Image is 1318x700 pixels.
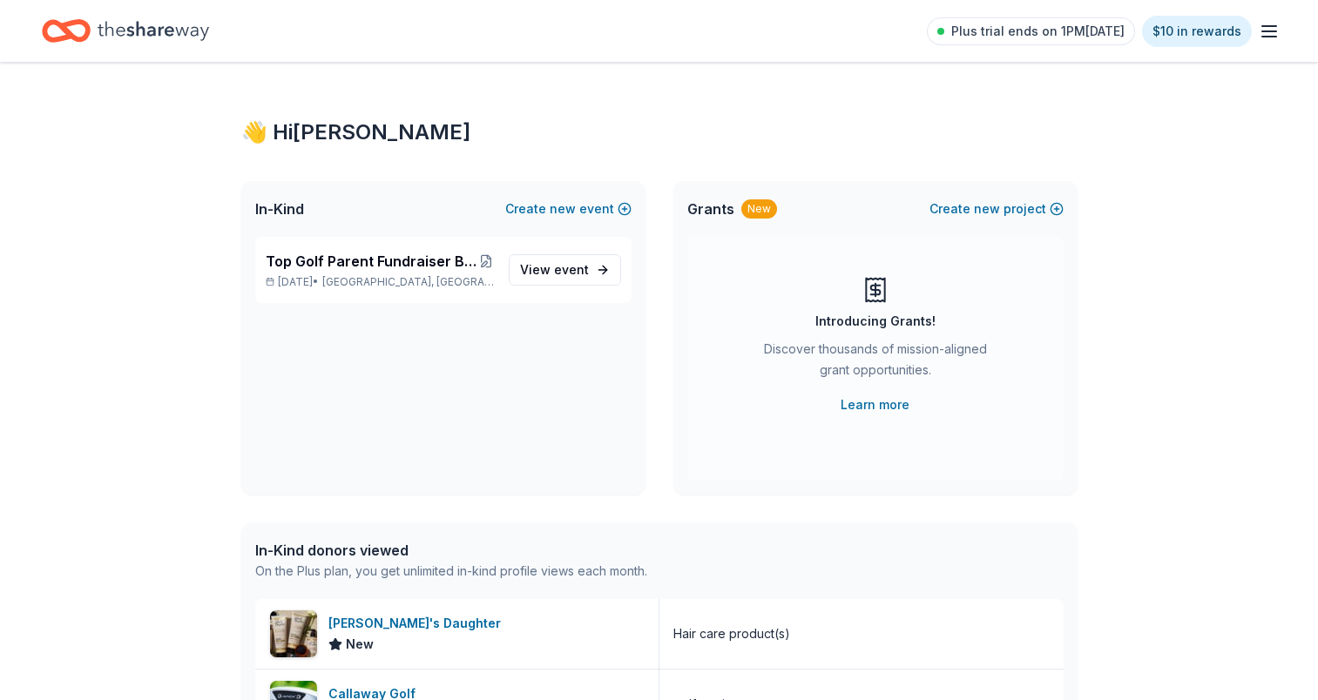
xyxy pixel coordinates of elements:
[927,17,1135,45] a: Plus trial ends on 1PM[DATE]
[255,540,647,561] div: In-Kind donors viewed
[255,199,304,219] span: In-Kind
[346,634,374,655] span: New
[951,21,1125,42] span: Plus trial ends on 1PM[DATE]
[505,199,632,219] button: Createnewevent
[974,199,1000,219] span: new
[322,275,494,289] span: [GEOGRAPHIC_DATA], [GEOGRAPHIC_DATA]
[1142,16,1252,47] a: $10 in rewards
[266,251,479,272] span: Top Golf Parent Fundraiser Benefiting Indian Trail Elementary's PTA
[255,561,647,582] div: On the Plus plan, you get unlimited in-kind profile views each month.
[270,610,317,657] img: Image for Carol's Daughter
[741,199,777,219] div: New
[509,254,621,286] a: View event
[328,613,508,634] div: [PERSON_NAME]'s Daughter
[841,394,909,415] a: Learn more
[554,262,589,277] span: event
[757,339,994,387] div: Discover thousands of mission-aligned grant opportunities.
[42,10,209,51] a: Home
[550,199,576,219] span: new
[929,199,1064,219] button: Createnewproject
[520,259,589,280] span: View
[266,275,495,289] p: [DATE] •
[815,311,936,332] div: Introducing Grants!
[241,118,1078,146] div: 👋 Hi [PERSON_NAME]
[687,199,734,219] span: Grants
[673,623,790,644] div: Hair care product(s)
